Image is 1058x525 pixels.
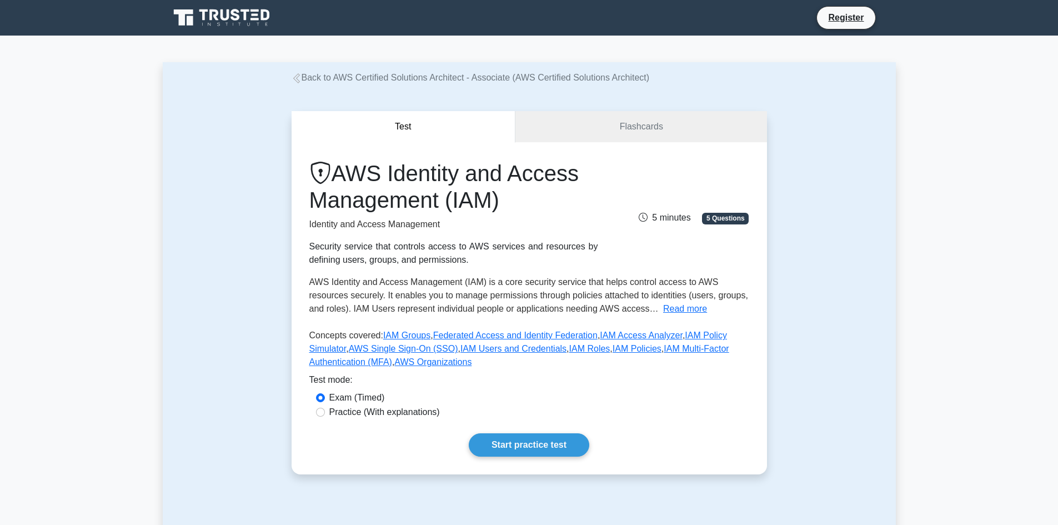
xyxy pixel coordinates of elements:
[309,373,749,391] div: Test mode:
[309,329,749,373] p: Concepts covered: , , , , , , , , ,
[469,433,589,457] a: Start practice test
[433,331,598,340] a: Federated Access and Identity Federation
[309,344,729,367] a: IAM Multi-Factor Authentication (MFA)
[349,344,458,353] a: AWS Single Sign-On (SSO)
[309,160,598,213] h1: AWS Identity and Access Management (IAM)
[329,391,385,404] label: Exam (Timed)
[394,357,472,367] a: AWS Organizations
[292,111,516,143] button: Test
[613,344,661,353] a: IAM Policies
[309,277,748,313] span: AWS Identity and Access Management (IAM) is a core security service that helps control access to ...
[639,213,690,222] span: 5 minutes
[600,331,683,340] a: IAM Access Analyzer
[383,331,430,340] a: IAM Groups
[460,344,566,353] a: IAM Users and Credentials
[292,73,650,82] a: Back to AWS Certified Solutions Architect - Associate (AWS Certified Solutions Architect)
[309,218,598,231] p: Identity and Access Management
[702,213,749,224] span: 5 Questions
[329,406,440,419] label: Practice (With explanations)
[663,302,707,316] button: Read more
[569,344,610,353] a: IAM Roles
[515,111,766,143] a: Flashcards
[309,240,598,267] div: Security service that controls access to AWS services and resources by defining users, groups, an...
[821,11,870,24] a: Register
